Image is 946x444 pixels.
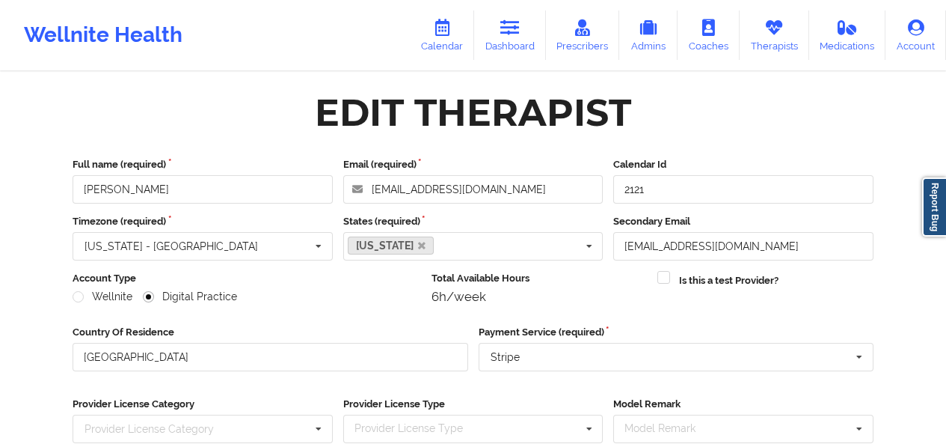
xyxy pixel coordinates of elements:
[613,157,873,172] label: Calendar Id
[343,397,603,412] label: Provider License Type
[343,175,603,204] input: Email address
[546,10,620,60] a: Prescribers
[619,10,678,60] a: Admins
[315,89,631,136] div: Edit Therapist
[85,424,214,434] div: Provider License Category
[431,271,648,286] label: Total Available Hours
[613,214,873,229] label: Secondary Email
[740,10,809,60] a: Therapists
[479,325,874,340] label: Payment Service (required)
[621,420,717,437] div: Model Remark
[73,291,132,303] label: Wellnite
[73,175,333,204] input: Full name
[474,10,546,60] a: Dashboard
[73,325,468,340] label: Country Of Residence
[678,10,740,60] a: Coaches
[410,10,474,60] a: Calendar
[73,214,333,229] label: Timezone (required)
[922,177,946,237] a: Report Bug
[343,157,603,172] label: Email (required)
[679,273,778,288] label: Is this a test Provider?
[85,241,258,252] div: [US_STATE] - [GEOGRAPHIC_DATA]
[431,289,648,304] div: 6h/week
[885,10,946,60] a: Account
[343,214,603,229] label: States (required)
[348,237,434,255] a: [US_STATE]
[613,175,873,204] input: Calendar Id
[73,157,333,172] label: Full name (required)
[73,397,333,412] label: Provider License Category
[809,10,886,60] a: Medications
[73,271,421,286] label: Account Type
[491,352,520,362] div: Stripe
[143,291,237,303] label: Digital Practice
[351,420,485,437] div: Provider License Type
[613,397,873,412] label: Model Remark
[613,232,873,261] input: Email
